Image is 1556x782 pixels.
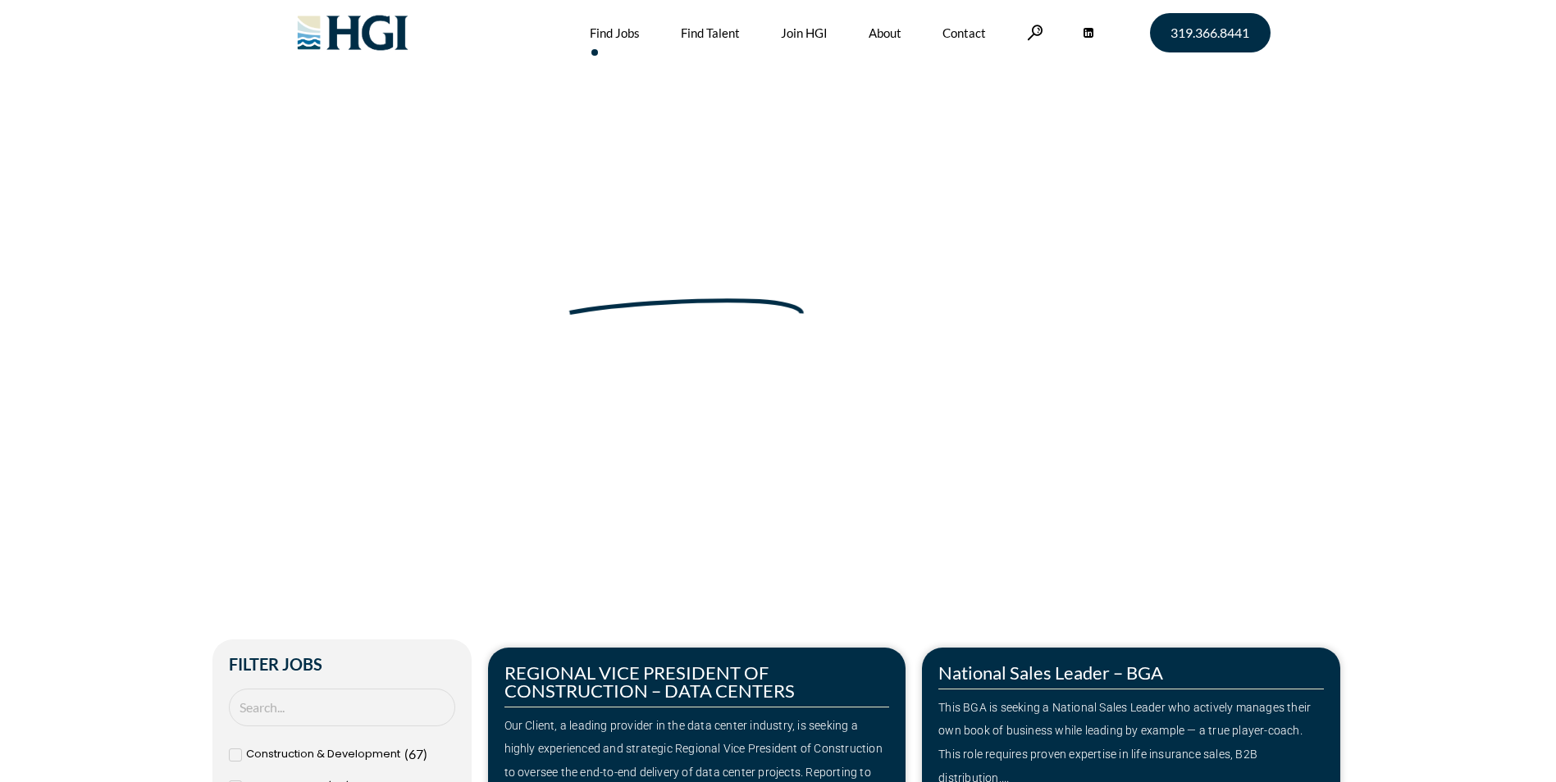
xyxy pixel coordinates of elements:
span: 319.366.8441 [1170,26,1249,39]
a: Home [319,329,354,345]
span: Next Move [566,252,807,307]
h2: Filter Jobs [229,656,455,672]
span: Construction & Development [246,743,400,766]
a: REGIONAL VICE PRESIDENT OF CONSTRUCTION – DATA CENTERS [504,662,795,702]
span: Jobs [359,329,386,345]
span: ( [404,746,408,762]
input: Search Job [229,689,455,727]
a: National Sales Leader – BGA [938,662,1163,684]
span: » [319,329,386,345]
span: Make Your [319,250,556,309]
span: 67 [408,746,423,762]
a: 319.366.8441 [1150,13,1271,52]
a: Search [1027,25,1043,40]
span: ) [423,746,427,762]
